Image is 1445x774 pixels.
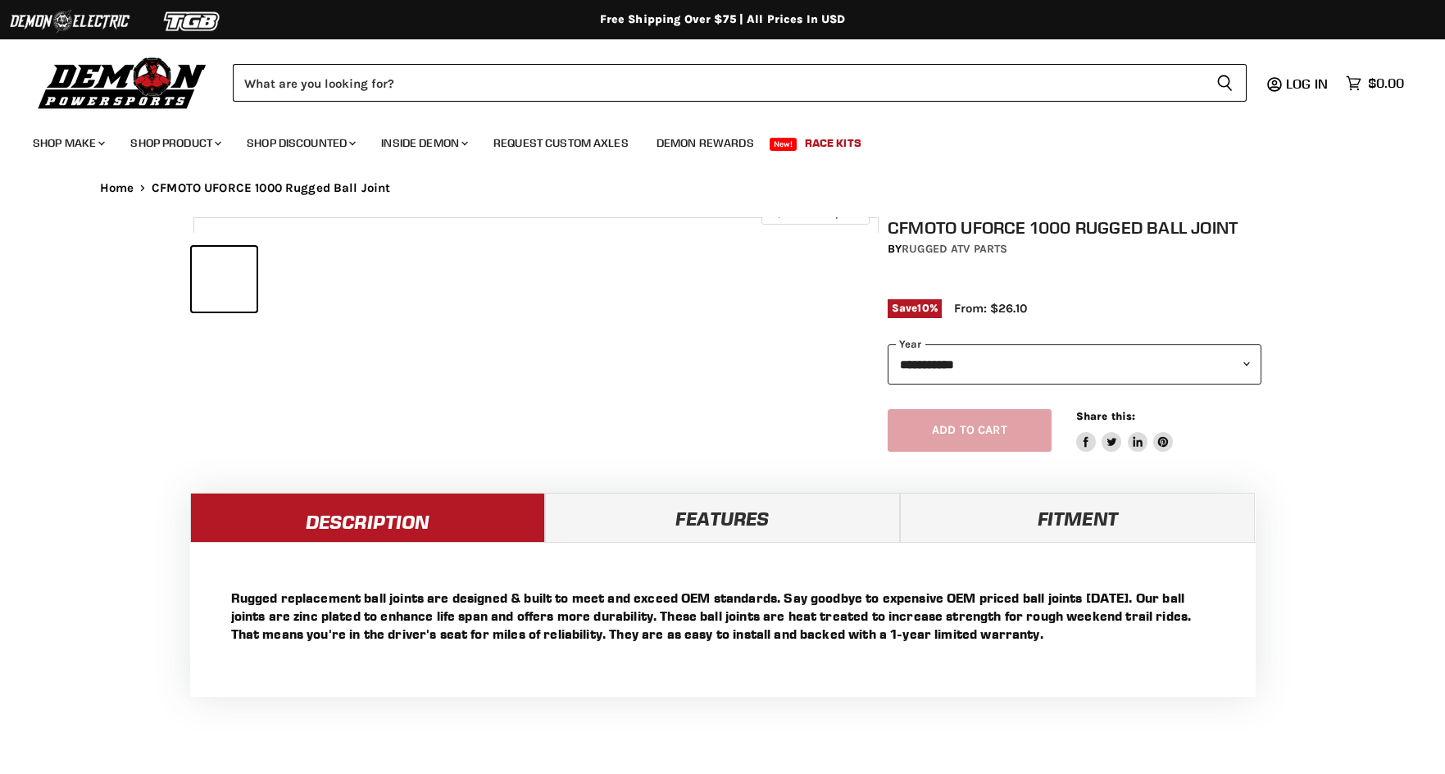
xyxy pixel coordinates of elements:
[20,126,115,160] a: Shop Make
[8,6,131,37] img: Demon Electric Logo 2
[888,217,1261,238] h1: CFMOTO UFORCE 1000 Rugged Ball Joint
[793,126,874,160] a: Race Kits
[100,181,134,195] a: Home
[1279,76,1338,91] a: Log in
[233,64,1203,102] input: Search
[644,126,766,160] a: Demon Rewards
[369,126,478,160] a: Inside Demon
[67,12,1379,27] div: Free Shipping Over $75 | All Prices In USD
[954,301,1027,316] span: From: $26.10
[1286,75,1328,92] span: Log in
[233,64,1247,102] form: Product
[231,589,1215,643] p: Rugged replacement ball joints are designed & built to meet and exceed OEM standards. Say goodbye...
[888,240,1261,258] div: by
[190,493,545,542] a: Description
[545,493,900,542] a: Features
[20,120,1400,160] ul: Main menu
[131,6,254,37] img: TGB Logo 2
[888,299,942,317] span: Save %
[770,138,797,151] span: New!
[888,344,1261,385] select: year
[770,207,861,219] span: Click to expand
[192,247,257,312] button: IMAGE thumbnail
[1203,64,1247,102] button: Search
[234,126,366,160] a: Shop Discounted
[33,53,212,112] img: Demon Powersports
[902,242,1007,256] a: Rugged ATV Parts
[481,126,641,160] a: Request Custom Axles
[917,302,929,314] span: 10
[1368,75,1404,91] span: $0.00
[118,126,231,160] a: Shop Product
[1076,410,1135,422] span: Share this:
[1076,409,1174,453] aside: Share this:
[900,493,1255,542] a: Fitment
[1338,71,1412,95] a: $0.00
[152,181,390,195] span: CFMOTO UFORCE 1000 Rugged Ball Joint
[67,181,1379,195] nav: Breadcrumbs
